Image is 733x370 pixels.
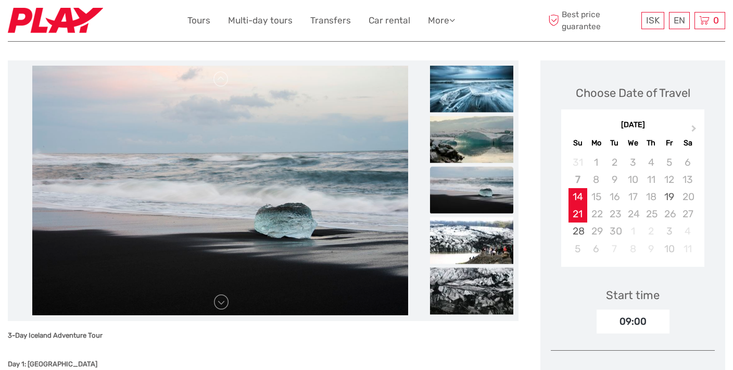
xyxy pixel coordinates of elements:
[660,171,678,188] div: Not available Friday, September 12th, 2025
[642,240,660,257] div: Not available Thursday, October 9th, 2025
[642,171,660,188] div: Not available Thursday, September 11th, 2025
[642,154,660,171] div: Not available Thursday, September 4th, 2025
[678,171,697,188] div: Not available Saturday, September 13th, 2025
[568,223,587,240] div: Choose Sunday, September 28th, 2025
[660,136,678,150] div: Fr
[568,171,587,188] div: Not available Sunday, September 7th, 2025
[642,223,660,240] div: Not available Thursday, October 2nd, 2025
[678,240,697,257] div: Not available Saturday, October 11th, 2025
[587,240,605,257] div: Choose Monday, October 6th, 2025
[310,13,351,28] a: Transfers
[605,188,624,205] div: Not available Tuesday, September 16th, 2025
[678,154,697,171] div: Not available Saturday, September 6th, 2025
[228,13,293,28] a: Multi-day tours
[660,188,678,205] div: Choose Friday, September 19th, 2025
[587,171,605,188] div: Not available Monday, September 8th, 2025
[561,120,704,131] div: [DATE]
[624,223,642,240] div: Not available Wednesday, October 1st, 2025
[369,13,410,28] a: Car rental
[678,136,697,150] div: Sa
[660,154,678,171] div: Not available Friday, September 5th, 2025
[587,205,605,223] div: Not available Monday, September 22nd, 2025
[605,240,624,257] div: Not available Tuesday, October 7th, 2025
[642,188,660,205] div: Not available Thursday, September 18th, 2025
[624,136,642,150] div: We
[430,166,513,213] img: 43b910fbab8d452d814d6ca553af02d6_slider_thumbnail.jpeg
[576,85,690,101] div: Choose Date of Travel
[605,136,624,150] div: Tu
[587,223,605,240] div: Not available Monday, September 29th, 2025
[568,205,587,223] div: Choose Sunday, September 21st, 2025
[430,116,513,163] img: 313debd8ae7f445b9ae38e104091fa74_slider_thumbnail.jpeg
[568,154,587,171] div: Not available Sunday, August 31st, 2025
[120,16,132,29] button: Open LiveChat chat widget
[606,287,660,303] div: Start time
[597,310,669,334] div: 09:00
[568,188,587,205] div: Choose Sunday, September 14th, 2025
[587,188,605,205] div: Not available Monday, September 15th, 2025
[15,18,118,27] p: We're away right now. Please check back later!
[605,205,624,223] div: Not available Tuesday, September 23rd, 2025
[8,360,97,368] strong: Day 1: [GEOGRAPHIC_DATA]
[660,223,678,240] div: Choose Friday, October 3rd, 2025
[624,205,642,223] div: Not available Wednesday, September 24th, 2025
[624,154,642,171] div: Not available Wednesday, September 3rd, 2025
[660,205,678,223] div: Not available Friday, September 26th, 2025
[32,66,408,316] img: 43b910fbab8d452d814d6ca553af02d6_main_slider.jpeg
[8,331,103,339] strong: 3-Day Iceland Adventure Tour
[187,13,210,28] a: Tours
[546,9,639,32] span: Best price guarantee
[660,240,678,257] div: Choose Friday, October 10th, 2025
[430,267,513,314] img: 3d4353bda6424a2fb4c39d38cd9c3f45_slider_thumbnail.jpeg
[678,205,697,223] div: Not available Saturday, September 27th, 2025
[8,8,103,33] img: Fly Play
[669,12,690,29] div: EN
[587,154,605,171] div: Not available Monday, September 1st, 2025
[678,188,697,205] div: Not available Saturday, September 20th, 2025
[568,240,587,257] div: Choose Sunday, October 5th, 2025
[646,15,660,26] span: ISK
[430,65,513,112] img: 16abbe796efe4c4ab2536af0e49b6291_slider_thumbnail.jpeg
[605,171,624,188] div: Not available Tuesday, September 9th, 2025
[568,136,587,150] div: Su
[564,154,701,257] div: month 2025-09
[605,223,624,240] div: Not available Tuesday, September 30th, 2025
[687,122,703,139] button: Next Month
[678,223,697,240] div: Not available Saturday, October 4th, 2025
[642,205,660,223] div: Not available Thursday, September 25th, 2025
[605,154,624,171] div: Not available Tuesday, September 2nd, 2025
[624,171,642,188] div: Not available Wednesday, September 10th, 2025
[624,240,642,257] div: Not available Wednesday, October 8th, 2025
[587,136,605,150] div: Mo
[712,15,721,26] span: 0
[428,13,455,28] a: More
[624,188,642,205] div: Not available Wednesday, September 17th, 2025
[642,136,660,150] div: Th
[430,217,513,264] img: 2a738ba1135943e3bb4ede9da227d47e_slider_thumbnail.jpeg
